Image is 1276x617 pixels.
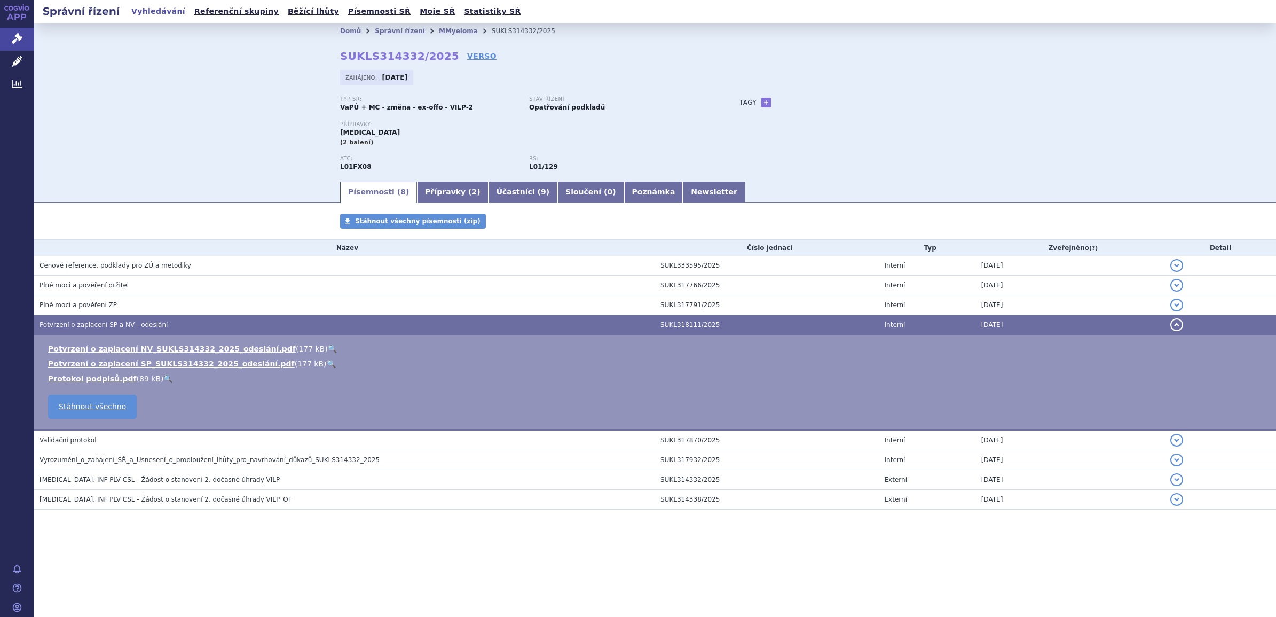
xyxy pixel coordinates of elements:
a: Písemnosti (8) [340,182,417,203]
span: 177 kB [297,360,324,368]
td: SUKL317791/2025 [655,295,879,315]
a: Účastníci (9) [489,182,557,203]
a: Poznámka [624,182,683,203]
button: detail [1170,259,1183,272]
p: RS: [529,155,707,162]
th: Detail [1165,240,1276,256]
li: ( ) [48,373,1265,384]
td: [DATE] [976,256,1165,276]
a: Přípravky (2) [417,182,488,203]
li: SUKLS314332/2025 [492,23,569,39]
strong: Opatřování podkladů [529,104,605,111]
span: 8 [400,188,406,196]
span: Potvrzení o zaplacení SP a NV - odeslání [40,321,168,329]
span: 89 kB [139,374,161,383]
span: 2 [472,188,477,196]
a: + [761,98,771,107]
a: Potvrzení o zaplacení NV_SUKLS314332_2025_odeslání.pdf [48,345,296,353]
a: Běžící lhůty [285,4,342,19]
a: Správní řízení [375,27,425,35]
button: detail [1170,454,1183,466]
span: Stáhnout všechny písemnosti (zip) [355,217,481,225]
strong: SUKLS314332/2025 [340,50,459,63]
span: Externí [885,496,907,503]
td: [DATE] [976,490,1165,510]
button: detail [1170,434,1183,447]
p: ATC: [340,155,518,162]
strong: ELOTUZUMAB [340,163,372,170]
th: Zveřejněno [976,240,1165,256]
a: Sloučení (0) [557,182,624,203]
span: Externí [885,476,907,483]
th: Typ [879,240,976,256]
span: Interní [885,262,905,269]
td: [DATE] [976,315,1165,335]
td: SUKL317932/2025 [655,450,879,470]
li: ( ) [48,358,1265,369]
span: 9 [541,188,546,196]
span: Validační protokol [40,436,97,444]
button: detail [1170,473,1183,486]
td: [DATE] [976,276,1165,295]
th: Název [34,240,655,256]
a: Stáhnout všechno [48,395,137,419]
a: Stáhnout všechny písemnosti (zip) [340,214,486,229]
a: Statistiky SŘ [461,4,524,19]
span: Interní [885,301,905,309]
span: 177 kB [298,345,325,353]
strong: elotuzumab [529,163,558,170]
a: VERSO [467,51,497,61]
a: Domů [340,27,361,35]
td: [DATE] [976,295,1165,315]
td: [DATE] [976,450,1165,470]
span: Zahájeno: [345,73,379,82]
span: EMPLICITI, INF PLV CSL - Žádost o stanovení 2. dočasné úhrady VILP [40,476,280,483]
td: SUKL314338/2025 [655,490,879,510]
a: Protokol podpisů.pdf [48,374,137,383]
abbr: (?) [1089,245,1098,252]
a: Vyhledávání [128,4,188,19]
a: Písemnosti SŘ [345,4,414,19]
span: Interní [885,436,905,444]
td: SUKL318111/2025 [655,315,879,335]
span: (2 balení) [340,139,374,146]
a: 🔍 [327,360,336,368]
a: Potvrzení o zaplacení SP_SUKLS314332_2025_odeslání.pdf [48,360,295,368]
td: SUKL314332/2025 [655,470,879,490]
a: 🔍 [163,374,172,383]
span: Vyrozumění_o_zahájení_SŘ_a_Usnesení_o_prodloužení_lhůty_pro_navrhování_důkazů_SUKLS314332_2025 [40,456,380,464]
p: Typ SŘ: [340,96,518,103]
p: Stav řízení: [529,96,707,103]
h3: Tagy [739,96,757,109]
button: detail [1170,299,1183,311]
th: Číslo jednací [655,240,879,256]
span: Cenové reference, podklady pro ZÚ a metodiky [40,262,191,269]
span: Plné moci a pověření držitel [40,282,129,289]
td: [DATE] [976,470,1165,490]
span: 0 [607,188,612,196]
span: EMPLICITI, INF PLV CSL - Žádost o stanovení 2. dočasné úhrady VILP_OT [40,496,292,503]
strong: VaPÚ + MC - změna - ex-offo - VILP-2 [340,104,473,111]
a: Referenční skupiny [191,4,282,19]
span: Interní [885,456,905,464]
a: Newsletter [683,182,745,203]
button: detail [1170,318,1183,331]
td: [DATE] [976,430,1165,450]
h2: Správní řízení [34,4,128,19]
button: detail [1170,279,1183,292]
p: Přípravky: [340,121,718,128]
li: ( ) [48,343,1265,354]
td: SUKL317870/2025 [655,430,879,450]
button: detail [1170,493,1183,506]
strong: [DATE] [382,74,408,81]
td: SUKL317766/2025 [655,276,879,295]
span: Interní [885,282,905,289]
a: 🔍 [328,345,337,353]
span: [MEDICAL_DATA] [340,129,400,136]
td: SUKL333595/2025 [655,256,879,276]
span: Interní [885,321,905,329]
a: MMyeloma [439,27,478,35]
a: Moje SŘ [416,4,458,19]
span: Plné moci a pověření ZP [40,301,117,309]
